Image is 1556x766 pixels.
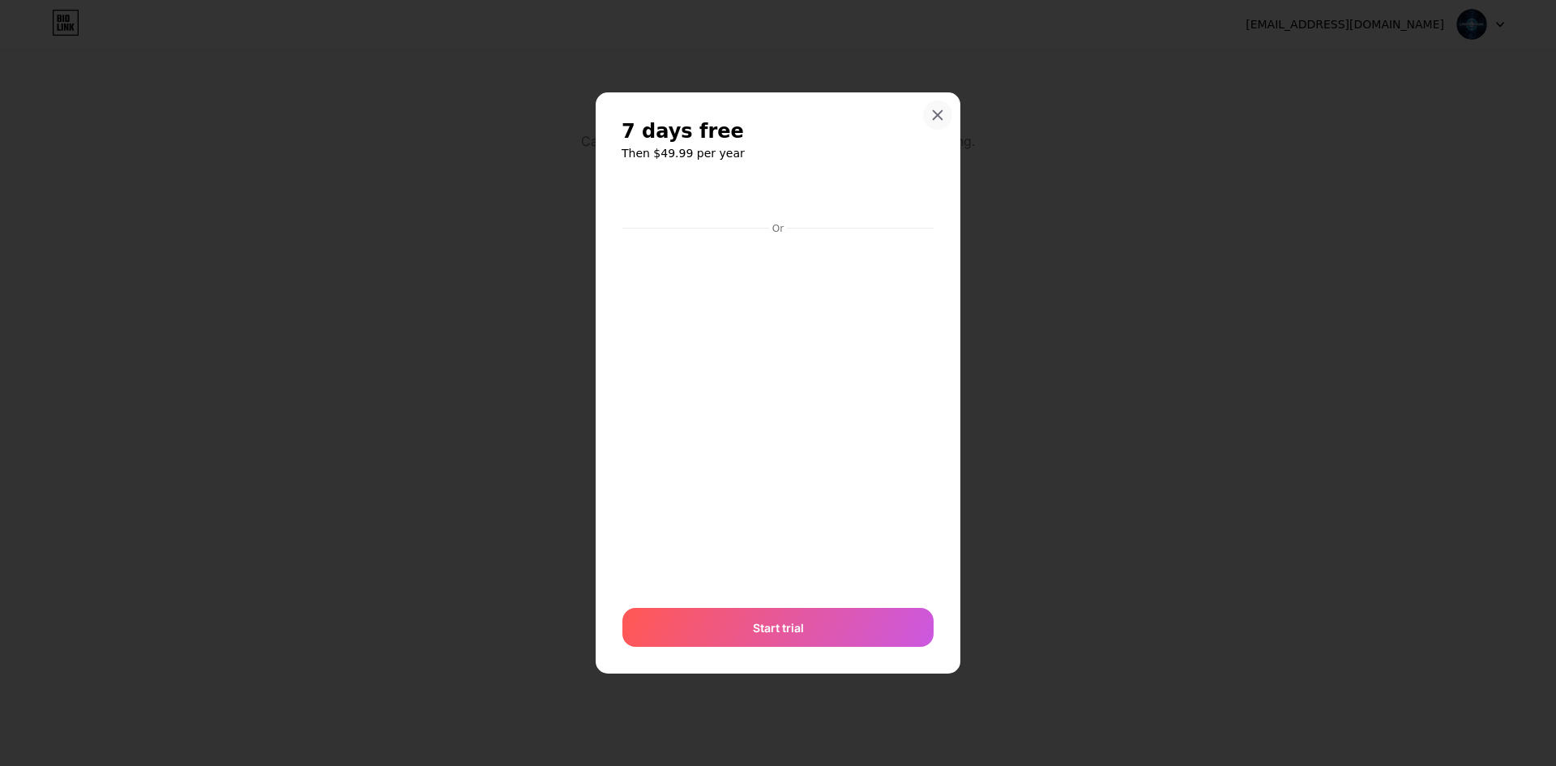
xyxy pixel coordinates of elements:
span: 7 days free [622,118,744,144]
h6: Then $49.99 per year [622,145,934,161]
div: Or [769,222,787,235]
span: Start trial [753,619,804,636]
iframe: Secure payment input frame [619,237,937,593]
iframe: Secure payment button frame [622,178,934,217]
